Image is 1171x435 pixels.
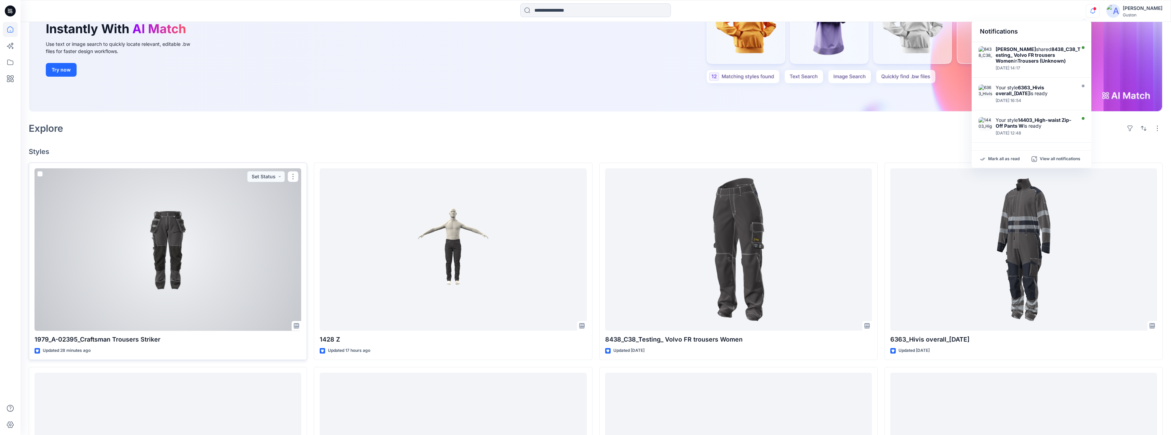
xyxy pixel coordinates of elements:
div: Wednesday, September 17, 2025 16:54 [996,98,1074,103]
div: [PERSON_NAME] [1123,4,1162,12]
div: Wednesday, September 17, 2025 12:48 [996,131,1074,136]
div: Friday, September 19, 2025 14:17 [996,66,1080,71]
p: Updated 28 minutes ago [43,347,91,354]
p: 6363_Hivis overall_[DATE] [890,335,1157,344]
strong: 8438_C38_Testing_ Volvo FR trousers Women [996,46,1080,64]
div: Notifications [972,21,1091,42]
h2: Explore [29,123,63,134]
p: Updated [DATE] [613,347,644,354]
div: shared in [996,46,1080,64]
p: 1428 Z [320,335,586,344]
img: avatar [1106,4,1120,18]
span: AI Match [132,21,186,36]
p: 1979_A-02395_Craftsman Trousers Striker [35,335,301,344]
strong: 14403_High-waist Zip-Off Pants W [996,117,1072,129]
img: 8438_C38_Testing_ Volvo FR trousers Women [979,46,992,60]
strong: Trousers (Unknown) [1017,58,1066,64]
h4: Styles [29,148,1163,156]
a: 1979_A-02395_Craftsman Trousers Striker [35,168,301,331]
img: 6363_Hivis overall_01-09-2025 [979,85,992,98]
p: Updated [DATE] [899,347,930,354]
strong: [PERSON_NAME] [996,46,1036,52]
img: 14403_High-waist Zip-Off Pants W [979,117,992,131]
p: Updated 17 hours ago [328,347,370,354]
div: Your style is ready [996,85,1074,96]
div: Use text or image search to quickly locate relevant, editable .bw files for faster design workflows. [46,40,200,55]
a: 6363_Hivis overall_01-09-2025 [890,168,1157,331]
div: Your style is ready [996,117,1074,129]
a: 1428 Z [320,168,586,331]
a: 8438_C38_Testing_ Volvo FR trousers Women [605,168,872,331]
strong: 6363_Hivis overall_[DATE] [996,85,1044,96]
p: Mark all as read [988,156,1020,162]
div: Guston [1123,12,1162,17]
button: Try now [46,63,77,77]
p: 8438_C38_Testing_ Volvo FR trousers Women [605,335,872,344]
p: View all notifications [1040,156,1080,162]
